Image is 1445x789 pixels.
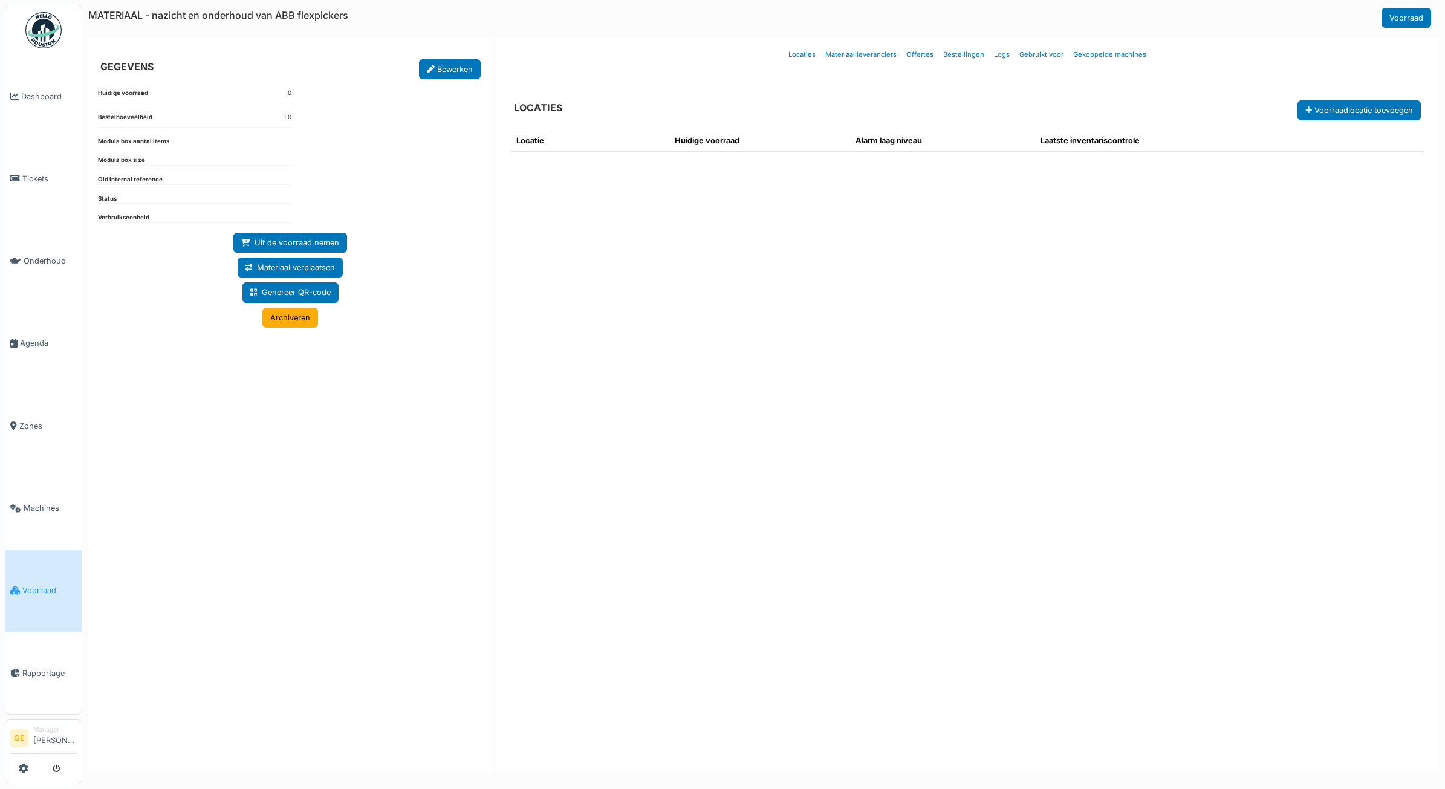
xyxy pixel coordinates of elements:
[33,725,77,734] div: Manager
[938,41,989,69] a: Bestellingen
[98,195,117,204] dt: Status
[98,89,148,103] dt: Huidige voorraad
[1382,8,1431,28] a: Voorraad
[1015,41,1068,69] a: Gebruikt voor
[901,41,938,69] a: Offertes
[511,130,670,152] th: Locatie
[100,61,154,73] h6: GEGEVENS
[98,137,169,146] dt: Modula box aantal items
[19,420,77,432] span: Zones
[5,632,82,714] a: Rapportage
[22,173,77,184] span: Tickets
[233,233,347,253] a: Uit de voorraad nemen
[24,502,77,514] span: Machines
[20,337,77,349] span: Agenda
[1036,130,1300,152] th: Laatste inventariscontrole
[21,91,77,102] span: Dashboard
[22,667,77,679] span: Rapportage
[5,302,82,385] a: Agenda
[989,41,1015,69] a: Logs
[98,156,145,165] dt: Modula box size
[784,41,820,69] a: Locaties
[242,282,339,302] a: Genereer QR-code
[10,725,77,754] a: GE Manager[PERSON_NAME]
[419,59,481,79] a: Bewerken
[98,175,163,184] dt: Old internal reference
[238,258,343,278] a: Materiaal verplaatsen
[22,585,77,596] span: Voorraad
[284,113,291,122] dd: 1.0
[5,550,82,632] a: Voorraad
[98,113,152,127] dt: Bestelhoeveelheid
[5,220,82,302] a: Onderhoud
[33,725,77,751] li: [PERSON_NAME]
[262,308,318,328] a: Archiveren
[10,729,28,747] li: GE
[288,89,291,98] dd: 0
[5,385,82,467] a: Zones
[24,255,77,267] span: Onderhoud
[98,213,149,222] dt: Verbruikseenheid
[25,12,62,48] img: Badge_color-CXgf-gQk.svg
[851,130,1036,152] th: Alarm laag niveau
[5,467,82,549] a: Machines
[820,41,901,69] a: Materiaal leveranciers
[1068,41,1151,69] a: Gekoppelde machines
[5,137,82,219] a: Tickets
[670,130,851,152] th: Huidige voorraad
[5,55,82,137] a: Dashboard
[88,10,348,21] h6: MATERIAAL - nazicht en onderhoud van ABB flexpickers
[514,102,562,114] h6: LOCATIES
[1297,100,1421,120] button: Voorraadlocatie toevoegen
